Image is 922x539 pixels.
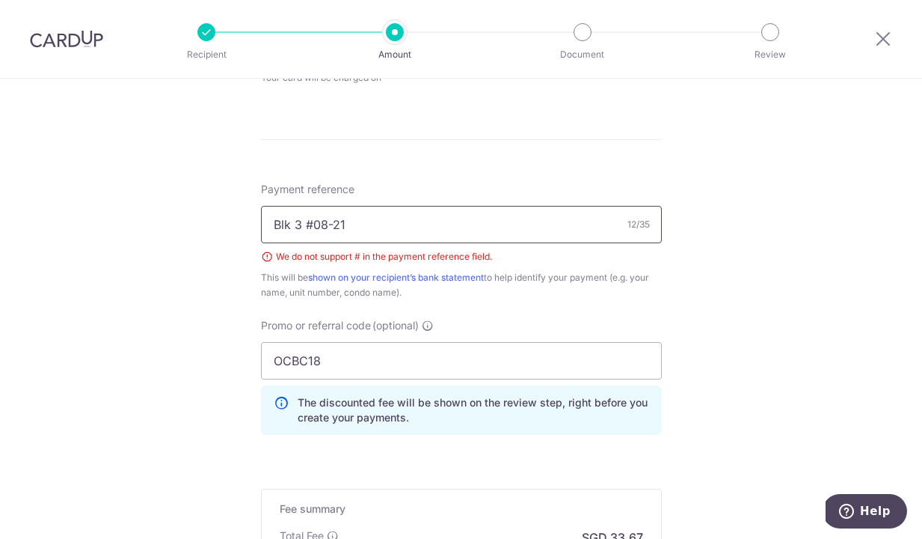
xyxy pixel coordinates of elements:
img: CardUp [30,30,103,48]
span: Payment reference [261,182,354,197]
p: Amount [339,47,450,62]
p: Review [715,47,826,62]
span: Promo or referral code [261,318,371,333]
p: Recipient [151,47,262,62]
div: This will be to help identify your payment (e.g. your name, unit number, condo name). [261,270,662,300]
p: Document [527,47,638,62]
div: 12/35 [627,217,650,232]
span: (optional) [372,318,419,333]
p: The discounted fee will be shown on the review step, right before you create your payments. [298,395,649,425]
h5: Fee summary [280,502,643,517]
a: shown on your recipient’s bank statement [308,272,484,283]
div: We do not support # in the payment reference field. [261,249,662,264]
iframe: Opens a widget where you can find more information [826,494,907,532]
